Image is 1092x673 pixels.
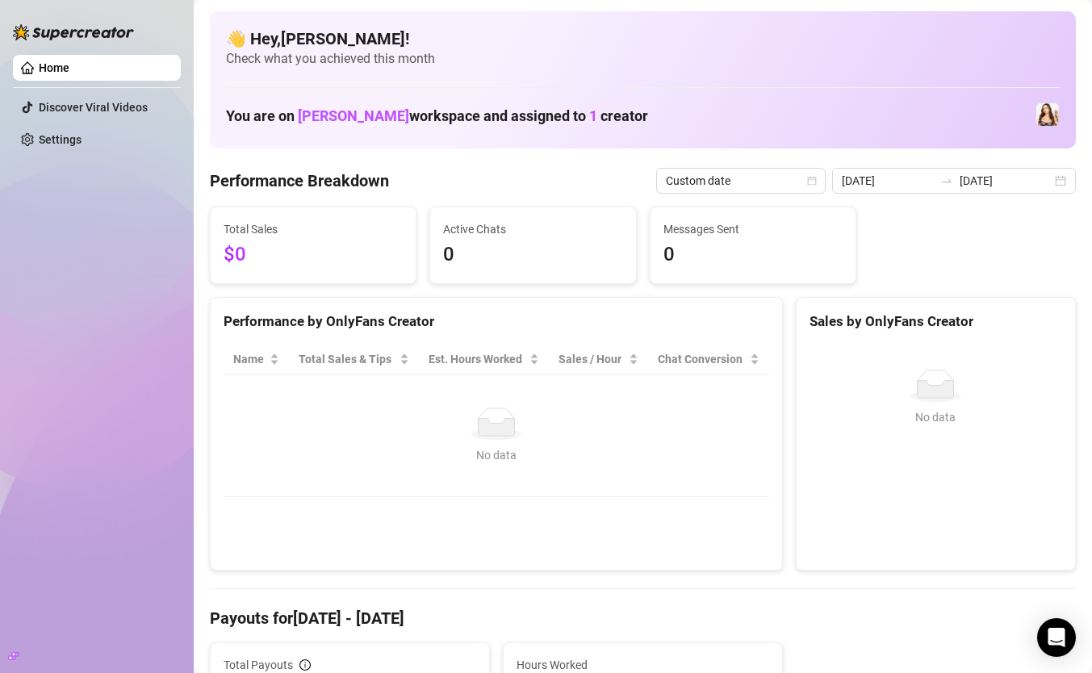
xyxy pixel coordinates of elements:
h4: Performance Breakdown [210,169,389,192]
a: Discover Viral Videos [39,101,148,114]
img: logo-BBDzfeDw.svg [13,24,134,40]
span: swap-right [940,174,953,187]
span: Custom date [666,169,816,193]
span: $0 [224,240,403,270]
span: build [8,650,19,662]
span: [PERSON_NAME] [298,107,409,124]
div: Est. Hours Worked [429,350,527,368]
th: Name [224,344,289,375]
h4: Payouts for [DATE] - [DATE] [210,607,1076,629]
h4: 👋 Hey, [PERSON_NAME] ! [226,27,1060,50]
span: to [940,174,953,187]
span: Sales / Hour [559,350,625,368]
th: Sales / Hour [549,344,647,375]
span: info-circle [299,659,311,671]
span: Total Sales & Tips [299,350,396,368]
span: Chat Conversion [658,350,747,368]
a: Settings [39,133,82,146]
span: Name [233,350,266,368]
span: 0 [663,240,843,270]
th: Chat Conversion [648,344,769,375]
span: Total Sales [224,220,403,238]
div: Performance by OnlyFans Creator [224,311,769,332]
div: No data [816,408,1056,426]
th: Total Sales & Tips [289,344,419,375]
span: Check what you achieved this month [226,50,1060,68]
input: End date [960,172,1052,190]
span: Active Chats [443,220,622,238]
div: Sales by OnlyFans Creator [810,311,1062,332]
span: 1 [589,107,597,124]
span: calendar [807,176,817,186]
h1: You are on workspace and assigned to creator [226,107,648,125]
a: Home [39,61,69,74]
img: Lydia [1036,103,1059,126]
div: Open Intercom Messenger [1037,618,1076,657]
span: 0 [443,240,622,270]
span: Messages Sent [663,220,843,238]
input: Start date [842,172,934,190]
div: No data [240,446,753,464]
